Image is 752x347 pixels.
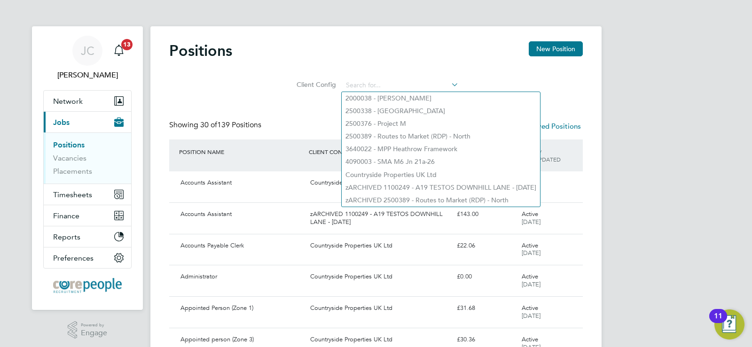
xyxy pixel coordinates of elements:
[43,36,132,81] a: JC[PERSON_NAME]
[81,45,94,57] span: JC
[43,278,132,293] a: Go to home page
[43,69,132,81] span: Joseph Cowling
[529,41,583,56] button: New Position
[44,91,131,111] button: Network
[343,79,459,92] input: Search for...
[522,312,540,320] span: [DATE]
[53,254,94,262] span: Preferences
[200,120,217,130] span: 30 of
[177,207,306,222] div: Accounts Assistant
[121,39,133,50] span: 13
[53,190,92,199] span: Timesheets
[53,232,80,241] span: Reports
[110,36,128,66] a: 13
[306,143,453,160] div: CLIENT CONFIG
[44,112,131,132] button: Jobs
[342,117,540,130] li: 2500376 - Project M
[306,301,453,316] div: Countryside Properties UK Ltd
[169,41,232,60] h2: Positions
[453,238,518,254] div: £22.06
[53,97,83,106] span: Network
[177,301,306,316] div: Appointed Person (Zone 1)
[522,280,540,288] span: [DATE]
[306,238,453,254] div: Countryside Properties UK Ltd
[342,155,540,168] li: 4090003 - SMA M6 Jn 21a-26
[53,154,86,162] a: Vacancies
[522,304,538,312] span: Active
[44,184,131,205] button: Timesheets
[53,118,70,127] span: Jobs
[714,316,722,328] div: 11
[68,321,108,339] a: Powered byEngage
[522,218,540,226] span: [DATE]
[453,207,518,222] div: £143.00
[342,181,540,194] li: zARCHIVED 1100249 - A19 TESTOS DOWNHILL LANE - [DATE]
[540,148,541,155] span: /
[177,175,306,191] div: Accounts Assistant
[306,269,453,285] div: Countryside Properties UK Ltd
[522,272,538,280] span: Active
[177,143,306,160] div: POSITION NAME
[342,194,540,207] li: zARCHIVED 2500389 - Routes to Market (RDP) - North
[294,80,336,89] label: Client Config
[522,210,538,218] span: Active
[342,92,540,105] li: 2000038 - [PERSON_NAME]
[81,329,107,337] span: Engage
[177,238,306,254] div: Accounts Payable Clerk
[522,249,540,257] span: [DATE]
[169,120,263,130] div: Showing
[306,207,453,230] div: zARCHIVED 1100249 - A19 TESTOS DOWNHILL LANE - [DATE]
[177,269,306,285] div: Administrator
[44,205,131,226] button: Finance
[306,175,453,191] div: Countryside Properties UK Ltd
[342,130,540,143] li: 2500389 - Routes to Market (RDP) - North
[44,132,131,184] div: Jobs
[342,105,540,117] li: 2500338 - [GEOGRAPHIC_DATA]
[53,211,79,220] span: Finance
[453,269,518,285] div: £0.00
[453,301,518,316] div: £31.68
[44,226,131,247] button: Reports
[714,309,744,339] button: Open Resource Center, 11 new notifications
[53,140,85,149] a: Positions
[53,278,122,293] img: corepeople-logo-retina.png
[81,321,107,329] span: Powered by
[32,26,143,310] nav: Main navigation
[518,143,583,168] div: STATUS
[342,143,540,155] li: 3640022 - MPP Heathrow Framework
[522,335,538,343] span: Active
[53,167,92,176] a: Placements
[342,169,540,181] li: Countryside Properties UK Ltd
[44,247,131,268] button: Preferences
[522,241,538,249] span: Active
[200,120,261,130] span: 139 Positions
